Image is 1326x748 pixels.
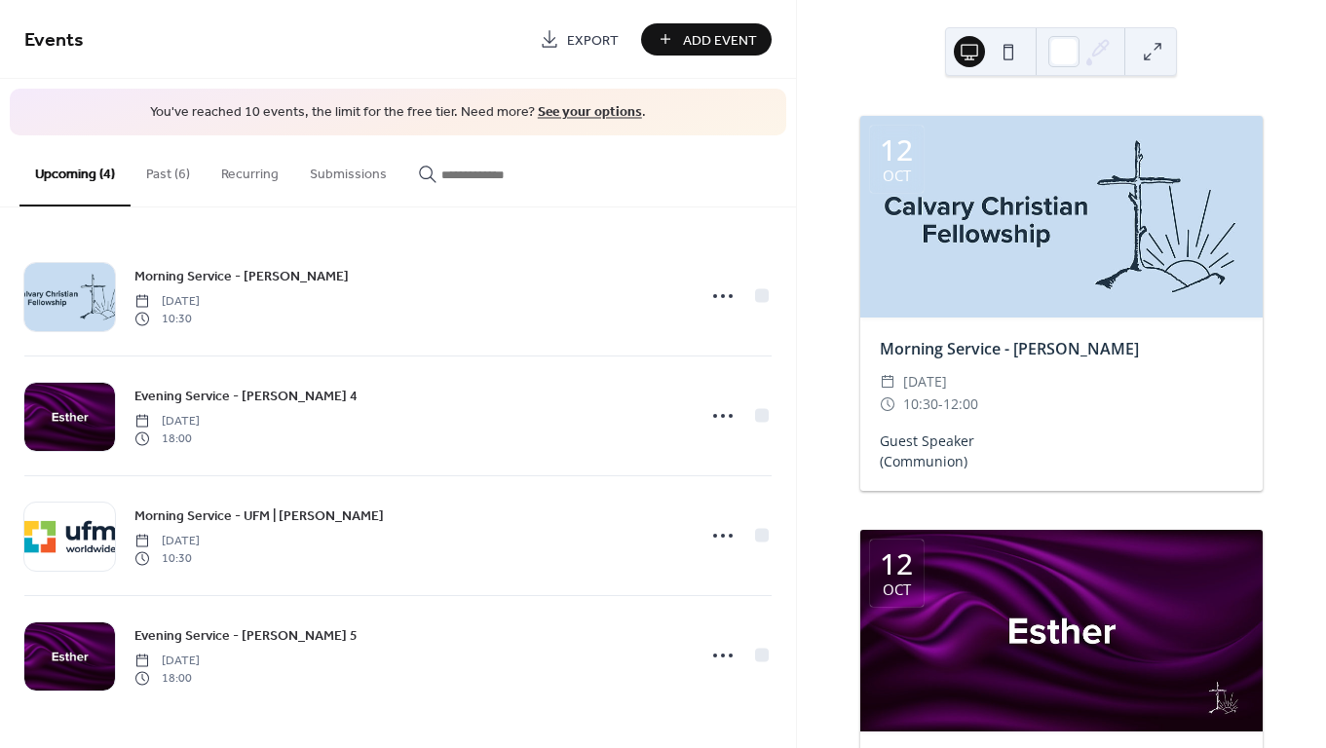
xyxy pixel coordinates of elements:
[134,652,200,669] span: [DATE]
[903,370,947,393] span: [DATE]
[525,23,633,56] a: Export
[206,135,294,205] button: Recurring
[883,582,911,597] div: Oct
[134,532,200,549] span: [DATE]
[538,99,642,126] a: See your options
[903,393,938,416] span: 10:30
[134,670,200,688] span: 18:00
[134,292,200,310] span: [DATE]
[19,135,131,206] button: Upcoming (4)
[880,549,913,579] div: 12
[860,337,1263,360] div: Morning Service - [PERSON_NAME]
[134,505,384,527] a: Morning Service - UFM | [PERSON_NAME]
[134,430,200,448] span: 18:00
[883,168,911,183] div: Oct
[134,385,358,407] a: Evening Service - [PERSON_NAME] 4
[880,135,913,165] div: 12
[294,135,402,205] button: Submissions
[134,624,358,647] a: Evening Service - [PERSON_NAME] 5
[134,625,358,646] span: Evening Service - [PERSON_NAME] 5
[134,265,349,287] a: Morning Service - [PERSON_NAME]
[860,430,1263,471] div: Guest Speaker (Communion)
[134,266,349,286] span: Morning Service - [PERSON_NAME]
[943,393,978,416] span: 12:00
[134,386,358,406] span: Evening Service - [PERSON_NAME] 4
[134,550,200,568] span: 10:30
[29,103,767,123] span: You've reached 10 events, the limit for the free tier. Need more? .
[134,412,200,430] span: [DATE]
[880,370,895,393] div: ​
[134,505,384,526] span: Morning Service - UFM | [PERSON_NAME]
[567,30,619,51] span: Export
[880,393,895,416] div: ​
[24,21,84,59] span: Events
[938,393,943,416] span: -
[131,135,206,205] button: Past (6)
[134,311,200,328] span: 10:30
